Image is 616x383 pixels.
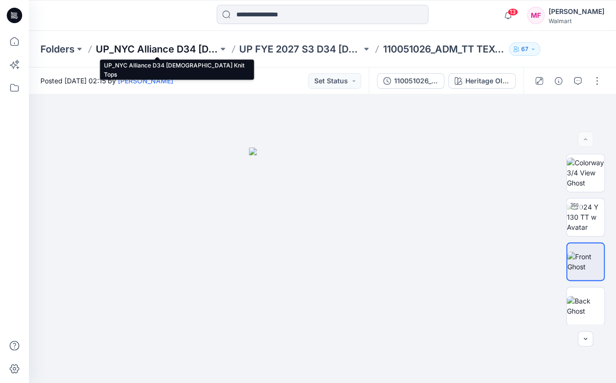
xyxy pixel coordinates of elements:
div: MF [527,7,544,24]
a: UP_NYC Alliance D34 [DEMOGRAPHIC_DATA] Knit Tops [96,42,218,56]
div: 110051026_ColorRun_TT TEXTURED TIE FRONT TOP [394,76,438,86]
span: 13 [507,8,518,16]
img: Front Ghost [567,251,603,272]
button: Heritage Olive [448,73,515,89]
button: 67 [509,42,540,56]
span: Posted [DATE] 02:15 by [40,76,173,86]
button: 110051026_ColorRun_TT TEXTURED TIE FRONT TOP [377,73,444,89]
a: UP FYE 2027 S3 D34 [DEMOGRAPHIC_DATA] Knit Tops NYCA [239,42,361,56]
p: 110051026_ADM_TT TEXTURED TIE FRONT TOP [383,42,505,56]
img: Colorway 3/4 View Ghost [566,158,604,188]
a: Folders [40,42,75,56]
div: Walmart [548,17,604,25]
p: 67 [521,44,528,54]
div: [PERSON_NAME] [548,6,604,17]
img: eyJhbGciOiJIUzI1NiIsImtpZCI6IjAiLCJzbHQiOiJzZXMiLCJ0eXAiOiJKV1QifQ.eyJkYXRhIjp7InR5cGUiOiJzdG9yYW... [249,147,396,383]
img: 2024 Y 130 TT w Avatar [566,202,604,232]
a: [PERSON_NAME] [118,77,173,85]
img: Back Ghost [566,296,604,316]
button: Details [551,73,566,89]
div: Heritage Olive [465,76,509,86]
